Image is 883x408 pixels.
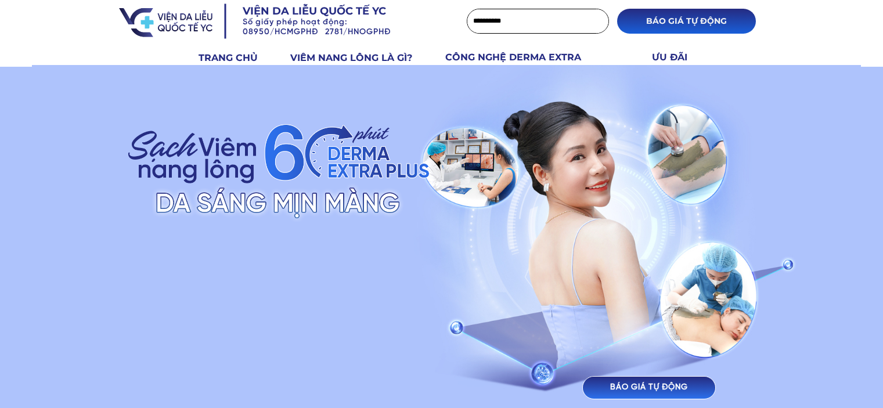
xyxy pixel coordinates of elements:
p: BÁO GIÁ TỰ ĐỘNG [617,9,756,34]
h3: Viện da liễu quốc tế YC [243,4,421,19]
h3: Số giấy phép hoạt động: 08950/HCMGPHĐ 2781/HNOGPHĐ [243,18,439,38]
h3: VIÊM NANG LÔNG LÀ GÌ? [290,50,432,66]
h3: TRANG CHỦ [199,50,277,66]
h3: ƯU ĐÃI [652,50,701,65]
h3: CÔNG NGHỆ DERMA EXTRA PLUS [445,50,608,80]
p: BÁO GIÁ TỰ ĐỘNG [583,377,715,399]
